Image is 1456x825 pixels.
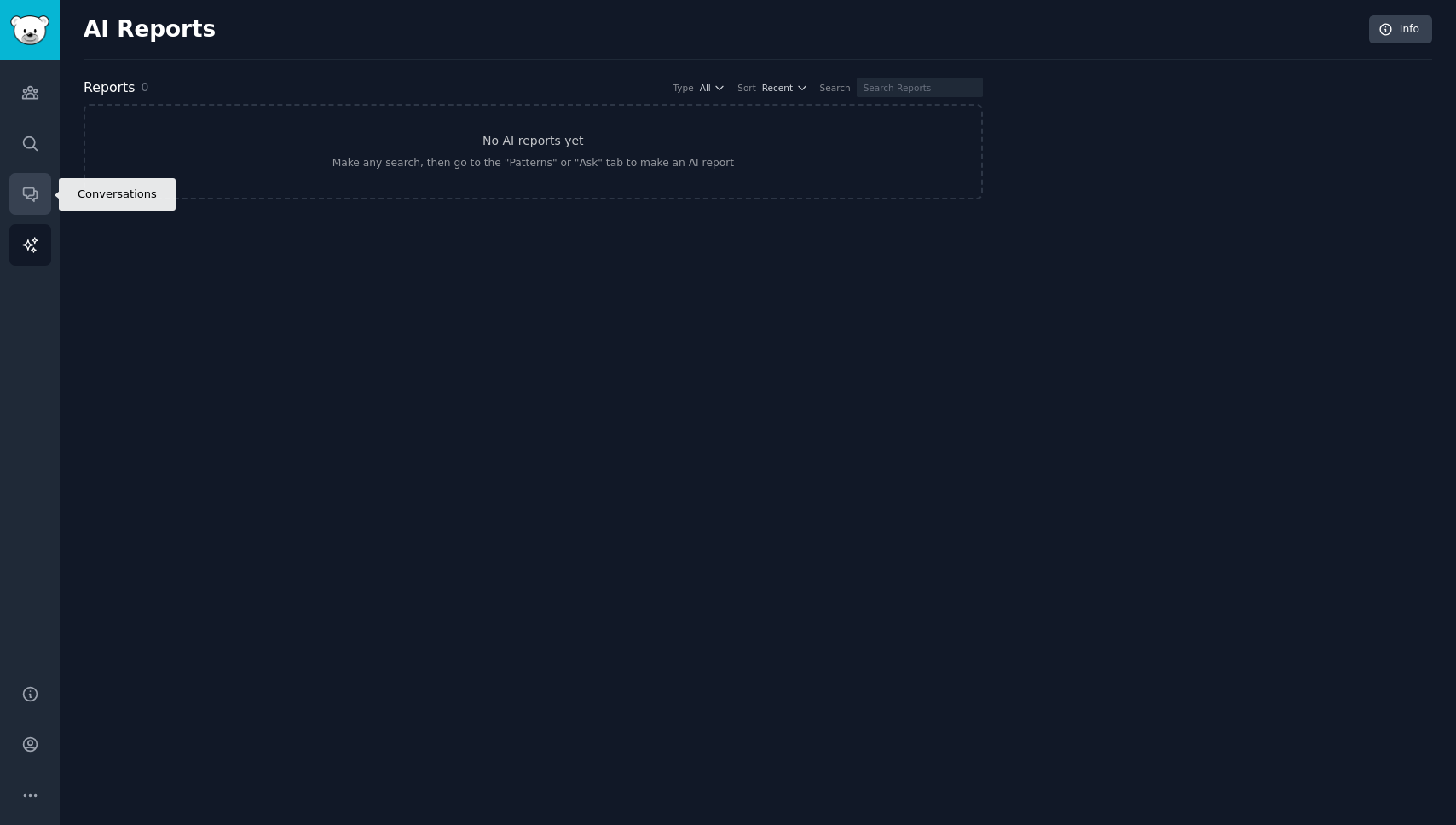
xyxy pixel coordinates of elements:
[84,104,983,199] a: No AI reports yetMake any search, then go to the "Patterns" or "Ask" tab to make an AI report
[141,80,148,94] span: 0
[84,78,135,99] h2: Reports
[673,82,694,94] div: Type
[482,132,584,150] h3: No AI reports yet
[84,16,216,43] h2: AI Reports
[762,82,808,94] button: Recent
[762,82,793,94] span: Recent
[10,15,49,45] img: GummySearch logo
[737,82,756,94] div: Sort
[820,82,851,94] div: Search
[700,82,726,94] button: All
[1369,15,1432,44] a: Info
[332,156,734,171] div: Make any search, then go to the "Patterns" or "Ask" tab to make an AI report
[857,78,983,97] input: Search Reports
[700,82,711,94] span: All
